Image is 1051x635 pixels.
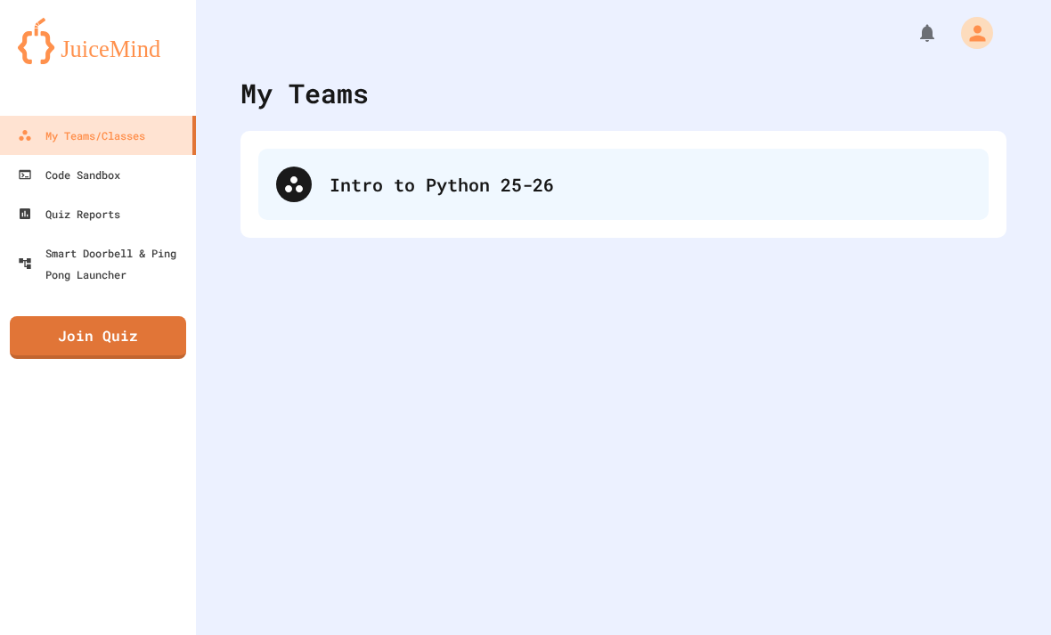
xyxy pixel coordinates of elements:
div: My Teams/Classes [18,125,145,146]
img: logo-orange.svg [18,18,178,64]
div: Quiz Reports [18,203,120,224]
div: My Teams [240,73,369,113]
div: Code Sandbox [18,164,120,185]
div: My Account [942,12,998,53]
div: Smart Doorbell & Ping Pong Launcher [18,242,189,285]
div: Intro to Python 25-26 [258,149,989,220]
a: Join Quiz [10,316,186,359]
div: My Notifications [884,18,942,48]
div: Intro to Python 25-26 [330,171,971,198]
